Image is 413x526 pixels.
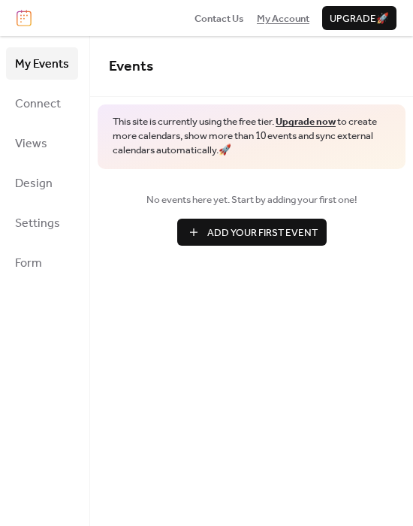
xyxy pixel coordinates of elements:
[276,112,336,131] a: Upgrade now
[322,6,396,30] button: Upgrade🚀
[194,11,244,26] a: Contact Us
[6,246,78,279] a: Form
[207,225,318,240] span: Add Your First Event
[109,192,394,207] span: No events here yet. Start by adding your first one!
[177,219,327,246] button: Add Your First Event
[109,53,153,80] span: Events
[6,87,78,119] a: Connect
[6,127,78,159] a: Views
[6,167,78,199] a: Design
[15,92,61,116] span: Connect
[15,132,47,156] span: Views
[15,172,53,195] span: Design
[6,207,78,239] a: Settings
[15,252,42,275] span: Form
[15,212,60,235] span: Settings
[113,115,390,158] span: This site is currently using the free tier. to create more calendars, show more than 10 events an...
[17,10,32,26] img: logo
[6,47,78,80] a: My Events
[257,11,309,26] a: My Account
[109,219,394,246] a: Add Your First Event
[330,11,389,26] span: Upgrade 🚀
[15,53,69,76] span: My Events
